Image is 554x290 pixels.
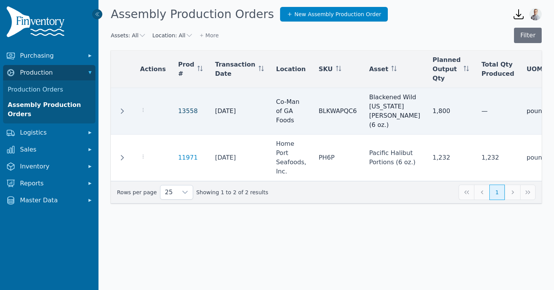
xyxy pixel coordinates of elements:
[20,51,82,60] span: Purchasing
[3,65,95,80] button: Production
[3,48,95,63] button: Purchasing
[178,107,198,115] a: 13558
[3,125,95,140] button: Logistics
[481,60,514,78] span: Total Qty Produced
[160,185,177,199] span: Rows per page
[6,6,68,40] img: Finventory
[20,162,82,171] span: Inventory
[209,135,270,181] td: [DATE]
[319,65,333,74] span: SKU
[20,145,82,154] span: Sales
[312,135,363,181] td: PH6P
[489,185,505,200] button: Page 1
[369,65,388,74] span: Asset
[3,176,95,191] button: Reports
[3,159,95,174] button: Inventory
[280,7,388,22] a: New Assembly Production Order
[3,142,95,157] button: Sales
[270,135,313,181] td: Home Port Seafoods, Inc.
[529,8,542,20] img: Joshua Benton
[270,88,313,135] td: Co-Man of GA Foods
[432,55,461,83] span: Planned Output Qty
[426,88,475,135] td: 1,800
[363,135,426,181] td: Pacific Halibut Portions (6 oz.)
[481,153,514,162] div: 1,232
[199,32,219,39] button: More
[111,7,274,21] h1: Assembly Production Orders
[196,188,268,196] span: Showing 1 to 2 of 2 results
[20,128,82,137] span: Logistics
[426,135,475,181] td: 1,232
[178,60,194,78] span: Prod #
[527,65,543,74] span: UOM
[20,196,82,205] span: Master Data
[215,60,255,78] span: Transaction Date
[209,88,270,135] td: [DATE]
[117,152,128,163] button: Row Expanded
[117,106,128,117] button: Row Expanded
[5,97,94,122] a: Assembly Production Orders
[20,179,82,188] span: Reports
[481,107,514,116] div: —
[111,32,146,39] button: Assets: All
[312,88,363,135] td: BLKWAPQC6
[276,65,306,74] span: Location
[178,154,198,161] a: 11971
[5,82,94,97] a: Production Orders
[3,193,95,208] button: Master Data
[294,10,381,18] span: New Assembly Production Order
[140,65,166,74] span: Actions
[514,28,542,43] button: Filter
[363,88,426,135] td: Blackened Wild [US_STATE] [PERSON_NAME] (6 oz.)
[20,68,82,77] span: Production
[152,32,193,39] button: Location: All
